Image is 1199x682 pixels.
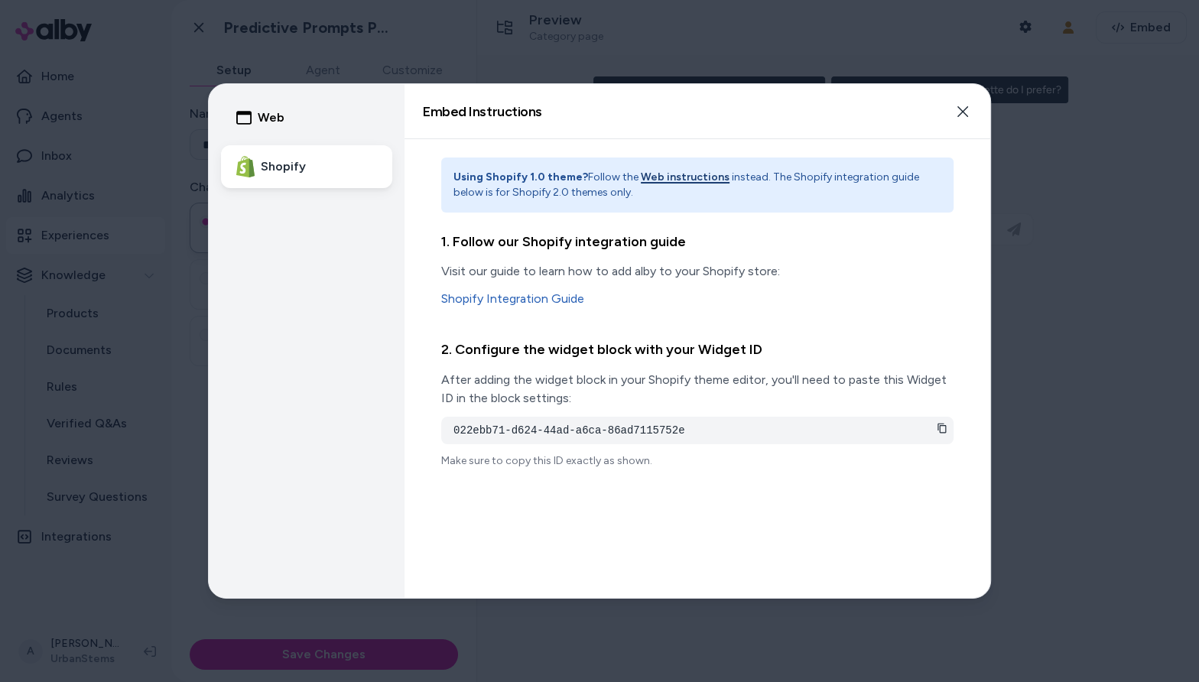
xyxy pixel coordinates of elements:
[453,170,588,183] strong: Using Shopify 1.0 theme?
[423,105,542,119] h2: Embed Instructions
[441,290,954,308] a: Shopify Integration Guide
[453,170,941,200] p: Follow the instead. The Shopify integration guide below is for Shopify 2.0 themes only.
[453,423,941,438] pre: 022ebb71-d624-44ad-a6ca-86ad7115752e
[641,170,729,185] button: Web instructions
[221,145,392,188] button: Shopify
[441,371,954,408] p: After adding the widget block in your Shopify theme editor, you'll need to paste this Widget ID i...
[221,96,392,139] button: Web
[441,339,954,361] h3: 2. Configure the widget block with your Widget ID
[441,453,954,469] p: Make sure to copy this ID exactly as shown.
[441,262,954,281] p: Visit our guide to learn how to add alby to your Shopify store:
[441,231,954,253] h3: 1. Follow our Shopify integration guide
[236,156,255,177] img: Shopify Logo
